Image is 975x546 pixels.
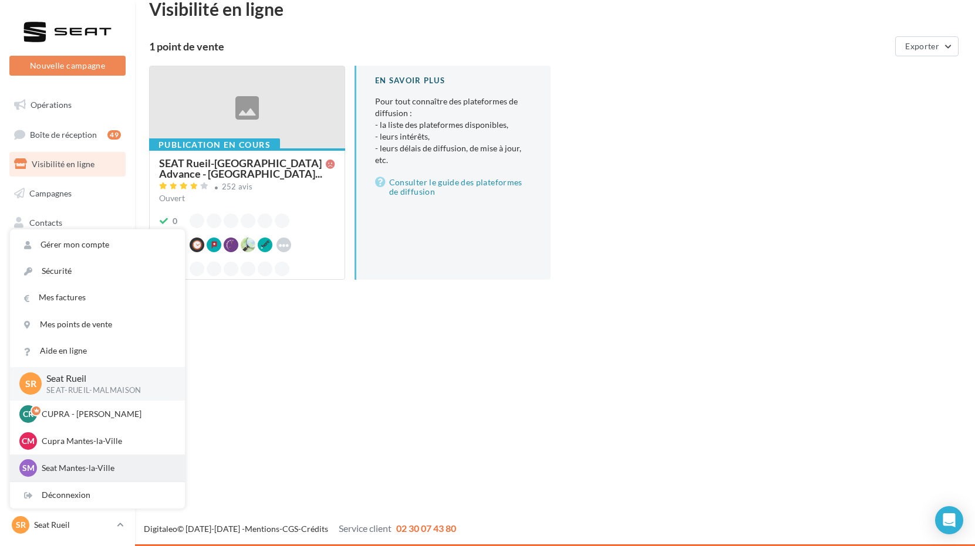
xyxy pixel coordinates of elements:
button: Exporter [895,36,959,56]
div: 1 point de vente [149,41,890,52]
div: 252 avis [222,183,253,191]
a: Calendrier [7,269,128,293]
p: Seat Rueil [46,372,166,385]
p: Seat Rueil [34,519,112,531]
a: Visibilité en ligne [7,152,128,177]
a: Contacts [7,211,128,235]
span: Exporter [905,41,939,51]
span: Boîte de réception [30,129,97,139]
p: SEAT-RUEIL-MALMAISON [46,385,166,396]
span: Contacts [29,217,62,227]
span: Service client [339,523,392,534]
div: En savoir plus [375,75,532,86]
span: SEAT Rueil-[GEOGRAPHIC_DATA] Advance - [GEOGRAPHIC_DATA]... [159,158,326,179]
a: Médiathèque [7,239,128,264]
div: 0 [173,215,177,227]
button: Nouvelle campagne [9,56,126,76]
span: SR [16,519,26,531]
a: CGS [282,524,298,534]
span: Visibilité en ligne [32,159,95,169]
p: Seat Mantes-la-Ville [42,462,171,474]
div: Publication en cours [149,138,280,151]
span: SM [22,462,35,474]
span: CM [22,435,35,447]
a: SR Seat Rueil [9,514,126,536]
a: Aide en ligne [10,338,185,364]
li: - leurs intérêts, [375,131,532,143]
a: Crédits [301,524,328,534]
a: PLV et print personnalisable [7,298,128,333]
a: Mentions [245,524,279,534]
a: Consulter le guide des plateformes de diffusion [375,175,532,199]
div: Open Intercom Messenger [935,506,963,534]
p: Pour tout connaître des plateformes de diffusion : [375,96,532,166]
p: Cupra Mantes-la-Ville [42,435,171,447]
a: Digitaleo [144,524,177,534]
li: - leurs délais de diffusion, de mise à jour, etc. [375,143,532,166]
div: 49 [107,130,121,140]
span: Campagnes [29,188,72,198]
span: Opérations [31,100,72,110]
span: © [DATE]-[DATE] - - - [144,524,456,534]
p: CUPRA - [PERSON_NAME] [42,408,171,420]
a: Boîte de réception49 [7,122,128,147]
a: Campagnes [7,181,128,206]
a: Mes factures [10,284,185,311]
a: Gérer mon compte [10,232,185,258]
a: Sécurité [10,258,185,284]
span: CR [23,408,33,420]
a: Opérations [7,93,128,117]
span: SR [25,377,36,391]
a: 252 avis [159,181,335,195]
a: Mes points de vente [10,311,185,338]
a: Campagnes DataOnDemand [7,337,128,371]
li: - la liste des plateformes disponibles, [375,119,532,131]
div: Déconnexion [10,482,185,508]
span: 02 30 07 43 80 [396,523,456,534]
span: Ouvert [159,193,185,203]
